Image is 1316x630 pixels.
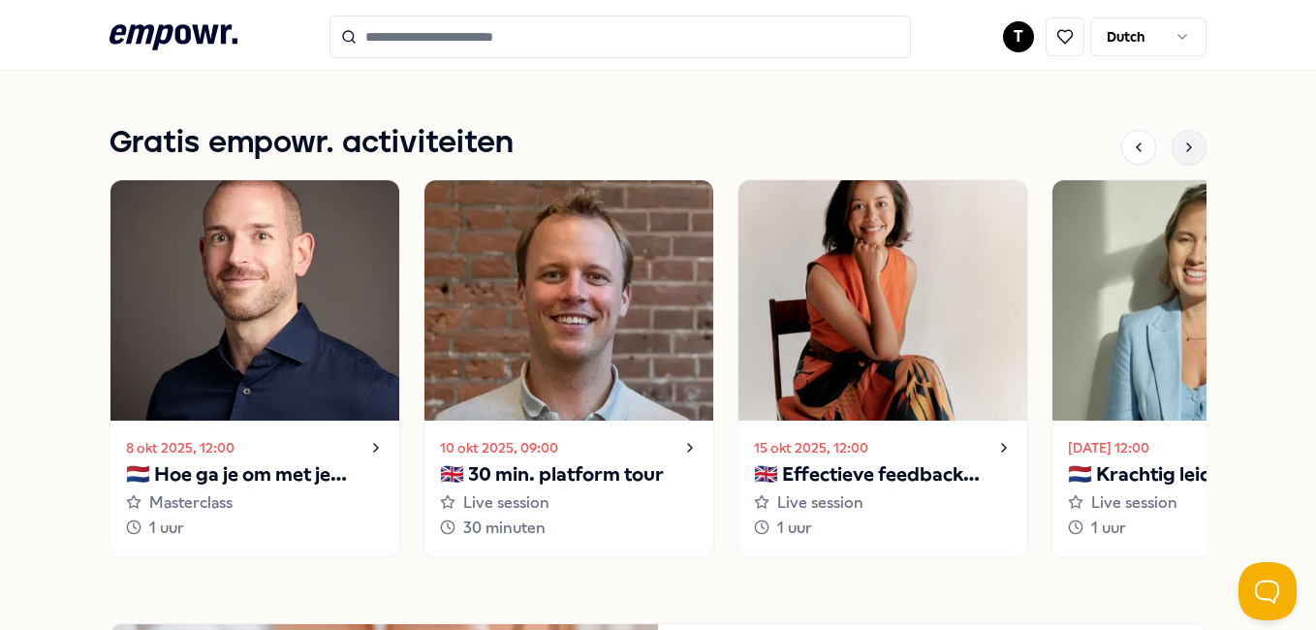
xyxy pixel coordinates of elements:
[126,437,235,458] time: 8 okt 2025, 12:00
[126,516,384,541] div: 1 uur
[738,180,1027,421] img: activity image
[440,490,698,516] div: Live session
[754,437,868,458] time: 15 okt 2025, 12:00
[126,459,384,490] p: 🇳🇱 Hoe ga je om met je innerlijke criticus?
[423,179,714,556] a: 10 okt 2025, 09:00🇬🇧 30 min. platform tourLive session30 minuten
[1003,21,1034,52] button: T
[754,516,1012,541] div: 1 uur
[440,459,698,490] p: 🇬🇧 30 min. platform tour
[440,437,558,458] time: 10 okt 2025, 09:00
[126,490,384,516] div: Masterclass
[110,180,399,421] img: activity image
[424,180,713,421] img: activity image
[110,119,514,168] h1: Gratis empowr. activiteiten
[110,179,400,556] a: 8 okt 2025, 12:00🇳🇱 Hoe ga je om met je innerlijke criticus?Masterclass1 uur
[1068,437,1149,458] time: [DATE] 12:00
[754,490,1012,516] div: Live session
[329,16,911,58] input: Search for products, categories or subcategories
[1238,562,1297,620] iframe: Help Scout Beacon - Open
[754,459,1012,490] p: 🇬🇧 Effectieve feedback geven en ontvangen
[737,179,1028,556] a: 15 okt 2025, 12:00🇬🇧 Effectieve feedback geven en ontvangenLive session1 uur
[440,516,698,541] div: 30 minuten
